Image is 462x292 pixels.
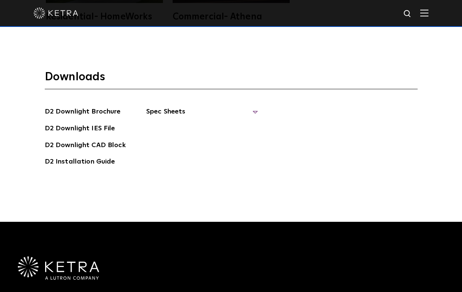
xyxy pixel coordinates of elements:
a: D2 Downlight IES File [45,123,115,135]
a: D2 Downlight CAD Block [45,140,126,152]
img: Hamburger%20Nav.svg [420,9,428,16]
h3: Downloads [45,70,418,89]
a: D2 Installation Guide [45,156,115,168]
a: D2 Downlight Brochure [45,106,121,118]
img: Ketra-aLutronCo_White_RGB [18,257,99,280]
span: Spec Sheets [146,106,258,123]
img: search icon [403,9,412,19]
img: ketra-logo-2019-white [34,7,78,19]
